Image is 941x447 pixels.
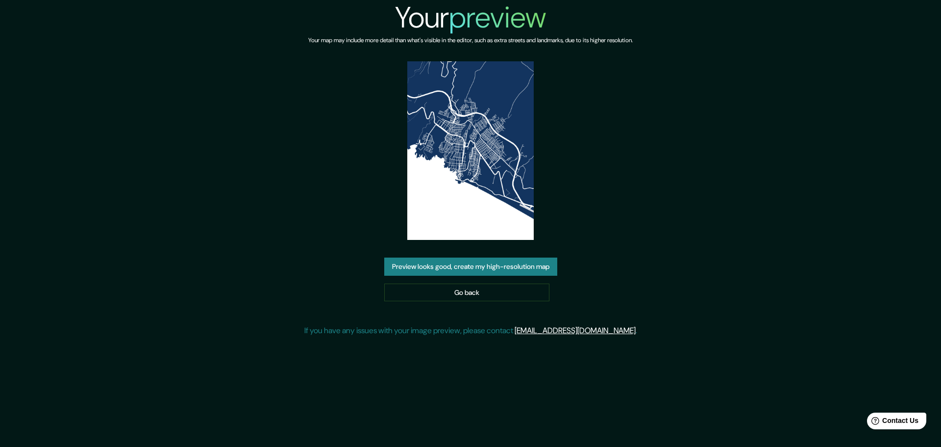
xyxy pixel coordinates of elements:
a: Go back [384,284,549,302]
iframe: Help widget launcher [854,409,930,436]
button: Preview looks good, create my high-resolution map [384,258,557,276]
h6: Your map may include more detail than what's visible in the editor, such as extra streets and lan... [308,35,633,46]
a: [EMAIL_ADDRESS][DOMAIN_NAME] [515,325,636,336]
p: If you have any issues with your image preview, please contact . [304,325,637,337]
img: created-map-preview [407,61,534,240]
